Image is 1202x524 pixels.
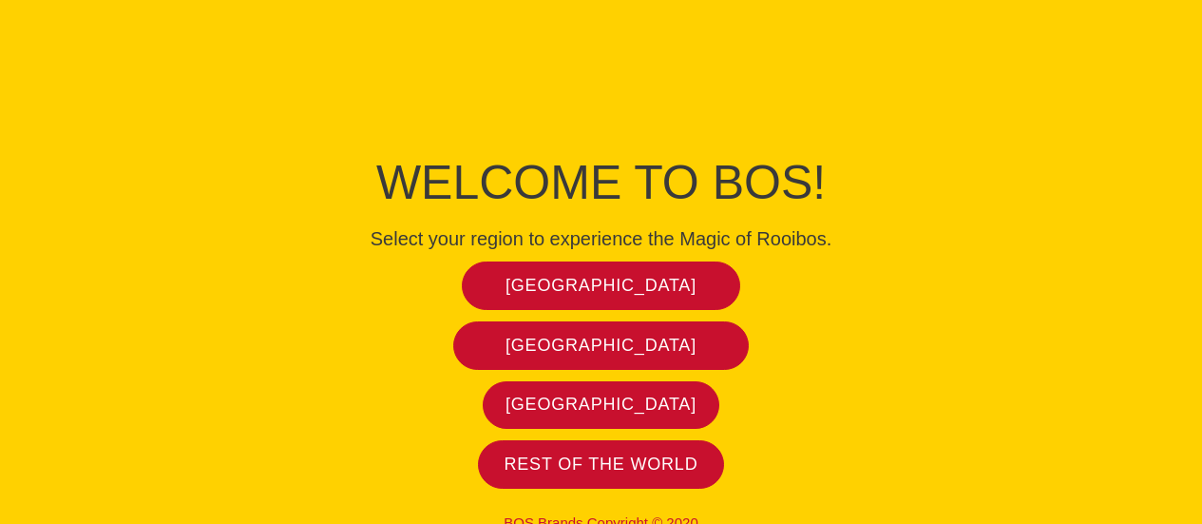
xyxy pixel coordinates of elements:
h4: Select your region to experience the Magic of Rooibos. [174,227,1029,250]
a: [GEOGRAPHIC_DATA] [453,321,749,370]
span: Rest of the world [505,454,698,475]
a: [GEOGRAPHIC_DATA] [483,381,720,430]
a: [GEOGRAPHIC_DATA] [462,262,740,310]
span: [GEOGRAPHIC_DATA] [506,275,696,297]
span: [GEOGRAPHIC_DATA] [506,394,696,416]
span: [GEOGRAPHIC_DATA] [506,335,696,357]
a: Rest of the world [478,440,725,489]
h1: Welcome to BOS! [174,149,1029,216]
